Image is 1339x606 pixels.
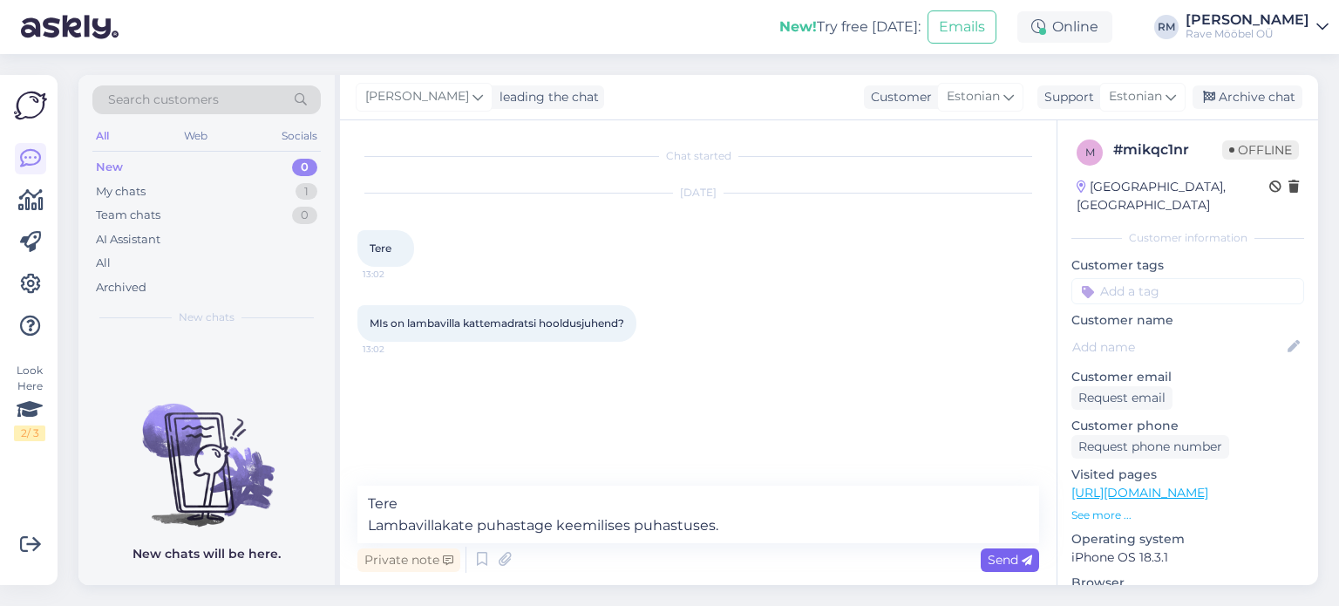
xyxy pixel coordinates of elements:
span: MIs on lambavilla kattemadratsi hooldusjuhend? [370,317,624,330]
span: Estonian [947,87,1000,106]
div: RM [1154,15,1179,39]
a: [URL][DOMAIN_NAME] [1071,485,1208,500]
div: AI Assistant [96,231,160,249]
span: Tere [370,242,391,255]
p: Customer email [1071,368,1304,386]
span: Search customers [108,91,219,109]
p: Customer phone [1071,417,1304,435]
textarea: Tere Lambavillakate puhastage keemilises puhastuses. [357,486,1039,543]
span: New chats [179,310,234,325]
div: Private note [357,548,460,572]
div: Socials [278,125,321,147]
div: 0 [292,159,317,176]
div: Request phone number [1071,435,1229,459]
div: 0 [292,207,317,224]
div: [PERSON_NAME] [1186,13,1309,27]
input: Add a tag [1071,278,1304,304]
span: 13:02 [363,268,428,281]
div: My chats [96,183,146,201]
div: All [96,255,111,272]
span: Offline [1222,140,1299,160]
div: Team chats [96,207,160,224]
div: Archived [96,279,146,296]
div: New [96,159,123,176]
div: leading the chat [493,88,599,106]
p: New chats will be here. [133,545,281,563]
span: Estonian [1109,87,1162,106]
span: [PERSON_NAME] [365,87,469,106]
p: Browser [1071,574,1304,592]
p: iPhone OS 18.3.1 [1071,548,1304,567]
div: Web [180,125,211,147]
div: Support [1037,88,1094,106]
span: Send [988,552,1032,568]
div: [GEOGRAPHIC_DATA], [GEOGRAPHIC_DATA] [1077,178,1269,214]
p: See more ... [1071,507,1304,523]
img: Askly Logo [14,89,47,122]
div: Try free [DATE]: [779,17,921,37]
p: Customer tags [1071,256,1304,275]
input: Add name [1072,337,1284,357]
div: [DATE] [357,185,1039,201]
div: Archive chat [1193,85,1302,109]
img: No chats [78,372,335,529]
div: Chat started [357,148,1039,164]
div: All [92,125,112,147]
span: 13:02 [363,343,428,356]
b: New! [779,18,817,35]
button: Emails [928,10,996,44]
span: m [1085,146,1095,159]
div: Online [1017,11,1112,43]
div: Look Here [14,363,45,441]
div: Customer information [1071,230,1304,246]
div: 2 / 3 [14,426,45,441]
p: Customer name [1071,311,1304,330]
div: Rave Mööbel OÜ [1186,27,1309,41]
p: Visited pages [1071,466,1304,484]
div: 1 [296,183,317,201]
div: Customer [864,88,932,106]
div: Request email [1071,386,1172,410]
div: # mikqc1nr [1113,140,1222,160]
p: Operating system [1071,530,1304,548]
a: [PERSON_NAME]Rave Mööbel OÜ [1186,13,1329,41]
